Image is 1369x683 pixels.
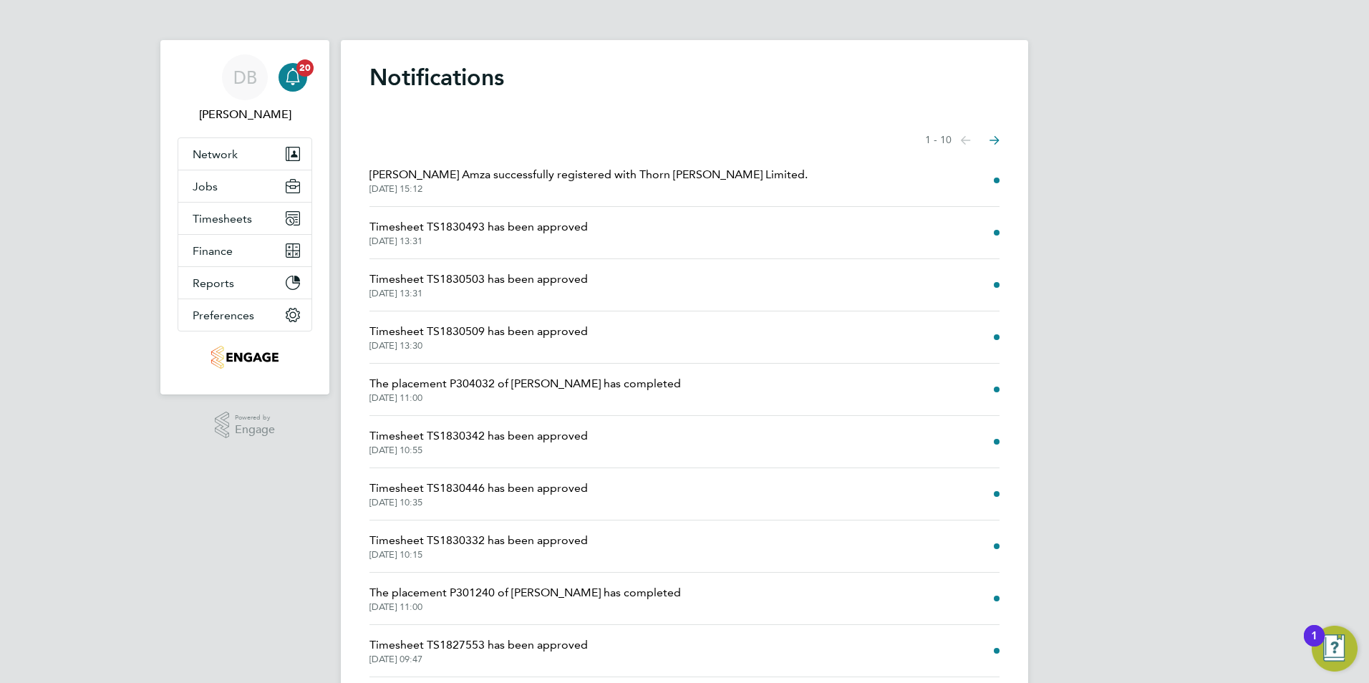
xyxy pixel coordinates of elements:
button: Finance [178,235,311,266]
button: Timesheets [178,203,311,234]
span: Timesheet TS1830342 has been approved [369,427,588,445]
span: [DATE] 10:55 [369,445,588,456]
span: Timesheet TS1827553 has been approved [369,636,588,654]
span: [DATE] 11:00 [369,392,681,404]
span: [DATE] 13:31 [369,288,588,299]
a: Timesheet TS1827553 has been approved[DATE] 09:47 [369,636,588,665]
span: Timesheet TS1830503 has been approved [369,271,588,288]
span: 1 - 10 [925,133,952,147]
span: Timesheets [193,212,252,226]
a: Timesheet TS1830493 has been approved[DATE] 13:31 [369,218,588,247]
span: [DATE] 09:47 [369,654,588,665]
span: [DATE] 15:12 [369,183,808,195]
a: Timesheet TS1830503 has been approved[DATE] 13:31 [369,271,588,299]
a: Powered byEngage [215,412,276,439]
h1: Notifications [369,63,1000,92]
span: [DATE] 11:00 [369,601,681,613]
span: Engage [235,424,275,436]
nav: Main navigation [160,40,329,394]
span: Network [193,147,238,161]
span: The placement P301240 of [PERSON_NAME] has completed [369,584,681,601]
span: [PERSON_NAME] Amza successfully registered with Thorn [PERSON_NAME] Limited. [369,166,808,183]
a: The placement P301240 of [PERSON_NAME] has completed[DATE] 11:00 [369,584,681,613]
span: [DATE] 13:30 [369,340,588,352]
span: [DATE] 10:15 [369,549,588,561]
button: Jobs [178,170,311,202]
a: Go to home page [178,346,312,369]
span: Reports [193,276,234,290]
a: Timesheet TS1830446 has been approved[DATE] 10:35 [369,480,588,508]
nav: Select page of notifications list [925,126,1000,155]
span: Jobs [193,180,218,193]
button: Open Resource Center, 1 new notification [1312,626,1358,672]
button: Reports [178,267,311,299]
span: Timesheet TS1830332 has been approved [369,532,588,549]
a: Timesheet TS1830509 has been approved[DATE] 13:30 [369,323,588,352]
span: Powered by [235,412,275,424]
a: The placement P304032 of [PERSON_NAME] has completed[DATE] 11:00 [369,375,681,404]
span: DB [233,68,257,87]
a: Timesheet TS1830342 has been approved[DATE] 10:55 [369,427,588,456]
button: Network [178,138,311,170]
span: The placement P304032 of [PERSON_NAME] has completed [369,375,681,392]
span: 20 [296,59,314,77]
span: Timesheet TS1830509 has been approved [369,323,588,340]
span: Daniel Bassett [178,106,312,123]
div: 1 [1311,636,1317,654]
span: Preferences [193,309,254,322]
span: [DATE] 13:31 [369,236,588,247]
img: thornbaker-logo-retina.png [211,346,278,369]
span: Timesheet TS1830493 has been approved [369,218,588,236]
span: Timesheet TS1830446 has been approved [369,480,588,497]
a: [PERSON_NAME] Amza successfully registered with Thorn [PERSON_NAME] Limited.[DATE] 15:12 [369,166,808,195]
span: [DATE] 10:35 [369,497,588,508]
button: Preferences [178,299,311,331]
a: Timesheet TS1830332 has been approved[DATE] 10:15 [369,532,588,561]
a: DB[PERSON_NAME] [178,54,312,123]
span: Finance [193,244,233,258]
a: 20 [279,54,307,100]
